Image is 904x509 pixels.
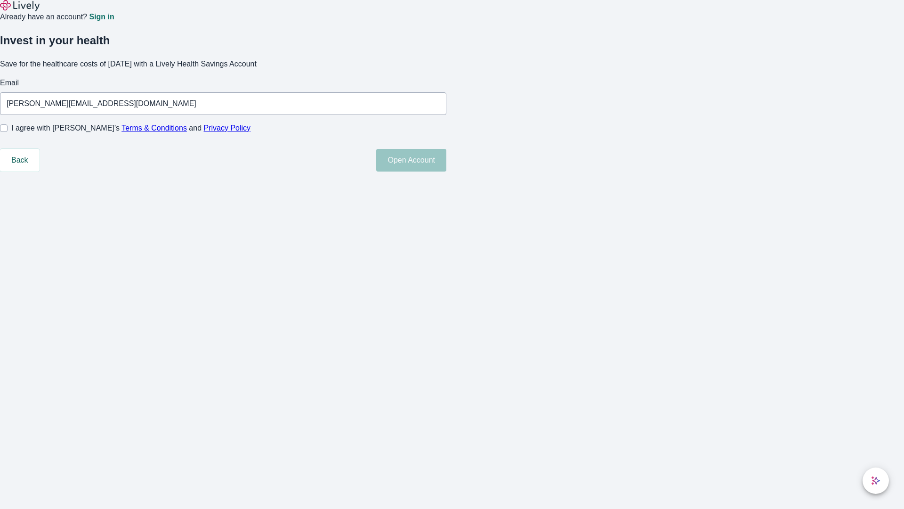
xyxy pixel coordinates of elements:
[121,124,187,132] a: Terms & Conditions
[871,476,880,485] svg: Lively AI Assistant
[204,124,251,132] a: Privacy Policy
[89,13,114,21] a: Sign in
[863,468,889,494] button: chat
[11,123,250,134] span: I agree with [PERSON_NAME]’s and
